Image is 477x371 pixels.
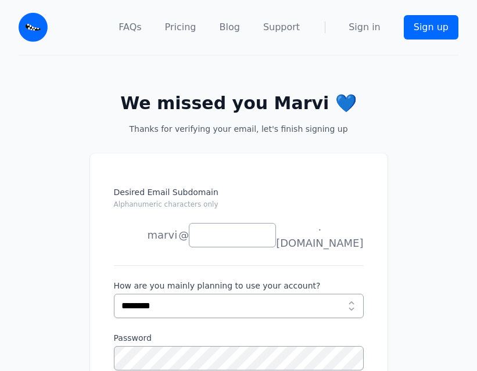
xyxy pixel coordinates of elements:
[220,20,240,34] a: Blog
[114,186,364,217] label: Desired Email Subdomain
[349,20,381,34] a: Sign in
[114,280,364,291] label: How are you mainly planning to use your account?
[165,20,196,34] a: Pricing
[114,200,218,208] small: Alphanumeric characters only
[178,227,189,243] span: @
[109,93,369,114] h2: We missed you Marvi 💙
[114,332,364,344] label: Password
[276,219,363,251] span: .[DOMAIN_NAME]
[19,13,48,42] img: Email Monster
[114,224,178,247] li: marvi
[109,123,369,135] p: Thanks for verifying your email, let's finish signing up
[119,20,141,34] a: FAQs
[263,20,300,34] a: Support
[404,15,458,39] a: Sign up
